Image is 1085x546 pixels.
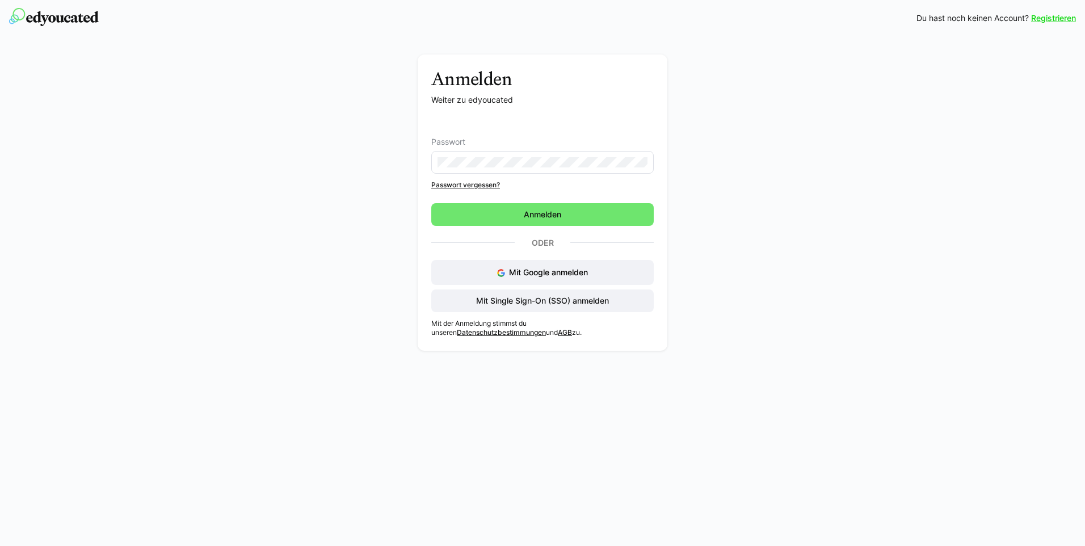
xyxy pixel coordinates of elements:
[431,319,654,337] p: Mit der Anmeldung stimmst du unseren und zu.
[515,235,570,251] p: Oder
[431,68,654,90] h3: Anmelden
[431,137,465,146] span: Passwort
[431,94,654,106] p: Weiter zu edyoucated
[1031,12,1076,24] a: Registrieren
[431,260,654,285] button: Mit Google anmelden
[509,267,588,277] span: Mit Google anmelden
[474,295,611,306] span: Mit Single Sign-On (SSO) anmelden
[558,328,572,337] a: AGB
[916,12,1029,24] span: Du hast noch keinen Account?
[9,8,99,26] img: edyoucated
[431,289,654,312] button: Mit Single Sign-On (SSO) anmelden
[457,328,546,337] a: Datenschutzbestimmungen
[431,203,654,226] button: Anmelden
[522,209,563,220] span: Anmelden
[431,180,654,190] a: Passwort vergessen?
